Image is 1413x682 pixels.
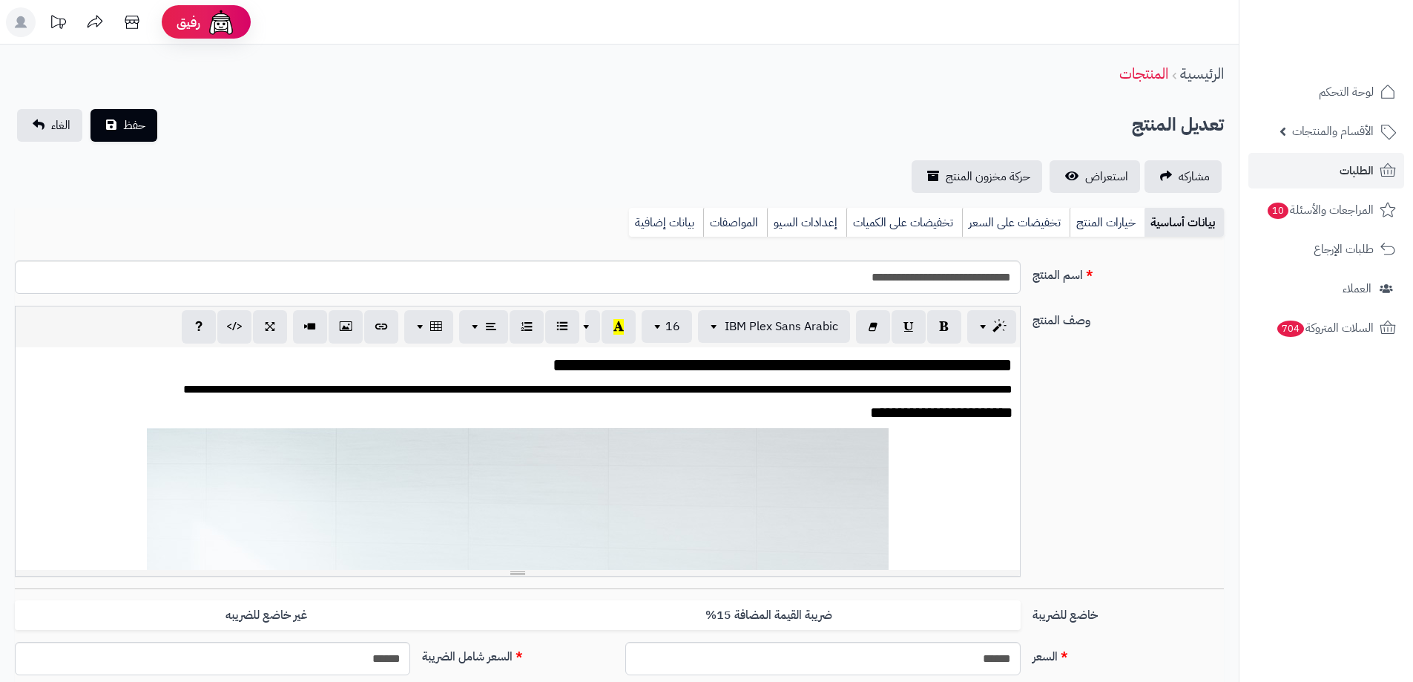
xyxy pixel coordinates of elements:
[1277,321,1304,337] span: 704
[1179,168,1210,186] span: مشاركه
[1144,208,1224,237] a: بيانات أساسية
[1027,642,1230,666] label: السعر
[1132,110,1224,140] h2: تعديل المنتج
[1319,82,1374,102] span: لوحة التحكم
[912,160,1042,193] a: حركة مخزون المنتج
[698,310,850,343] button: IBM Plex Sans Arabic
[1314,239,1374,260] span: طلبات الإرجاع
[1144,160,1222,193] a: مشاركه
[665,318,680,335] span: 16
[17,109,82,142] a: الغاء
[1248,232,1404,267] a: طلبات الإرجاع
[416,642,619,666] label: السعر شامل الضريبة
[51,117,70,134] span: الغاء
[1266,200,1374,220] span: المراجعات والأسئلة
[1085,168,1128,186] span: استعراض
[177,13,200,31] span: رفيق
[90,109,157,142] button: حفظ
[1119,62,1168,85] a: المنتجات
[1027,600,1230,624] label: خاضع للضريبة
[1340,160,1374,181] span: الطلبات
[1027,260,1230,284] label: اسم المنتج
[206,7,236,37] img: ai-face.png
[1248,192,1404,228] a: المراجعات والأسئلة10
[1050,160,1140,193] a: استعراض
[1248,271,1404,306] a: العملاء
[518,600,1021,631] label: ضريبة القيمة المضافة 15%
[1180,62,1224,85] a: الرئيسية
[1027,306,1230,329] label: وصف المنتج
[629,208,703,237] a: بيانات إضافية
[1248,310,1404,346] a: السلات المتروكة704
[1268,203,1288,219] span: 10
[767,208,846,237] a: إعدادات السيو
[962,208,1070,237] a: تخفيضات على السعر
[1248,74,1404,110] a: لوحة التحكم
[1292,121,1374,142] span: الأقسام والمنتجات
[642,310,692,343] button: 16
[1343,278,1371,299] span: العملاء
[725,318,838,335] span: IBM Plex Sans Arabic
[15,600,518,631] label: غير خاضع للضريبه
[123,117,145,134] span: حفظ
[946,168,1030,186] span: حركة مخزون المنتج
[703,208,767,237] a: المواصفات
[1276,318,1374,338] span: السلات المتروكة
[1070,208,1144,237] a: خيارات المنتج
[1248,153,1404,188] a: الطلبات
[39,7,76,41] a: تحديثات المنصة
[846,208,962,237] a: تخفيضات على الكميات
